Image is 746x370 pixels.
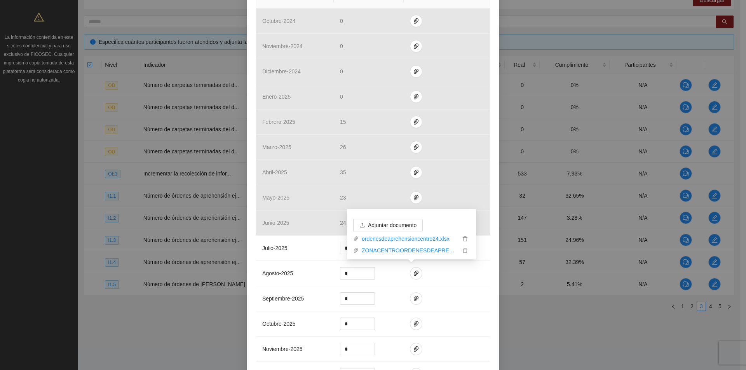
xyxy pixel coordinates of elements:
[410,90,422,103] button: paper-clip
[410,292,422,305] button: paper-clip
[410,166,422,179] button: paper-clip
[262,346,303,352] span: noviembre - 2025
[340,220,346,226] span: 24
[340,119,346,125] span: 15
[359,222,365,229] span: upload
[340,144,346,150] span: 26
[410,18,422,24] span: paper-clip
[262,68,301,75] span: diciembre - 2024
[262,295,304,302] span: septiembre - 2025
[340,18,343,24] span: 0
[410,270,422,276] span: paper-clip
[262,321,296,327] span: octubre - 2025
[410,346,422,352] span: paper-clip
[410,94,422,100] span: paper-clip
[410,116,422,128] button: paper-clip
[262,245,288,251] span: julio - 2025
[262,18,296,24] span: octubre - 2024
[410,40,422,52] button: paper-clip
[410,65,422,78] button: paper-clip
[359,246,460,255] a: ZONACENTROORDENESDEAPREHENSION_0001.pdf
[353,219,423,231] button: uploadAdjuntar documento
[340,94,343,100] span: 0
[359,235,460,243] a: ordenesdeaprehensioncentro24.xlsx
[410,141,422,153] button: paper-clip
[262,195,289,201] span: mayo - 2025
[410,295,422,302] span: paper-clip
[410,169,422,175] span: paper-clip
[262,270,293,276] span: agosto - 2025
[461,236,469,241] span: delete
[353,222,423,228] span: uploadAdjuntar documento
[410,267,422,280] button: paper-clip
[353,236,359,241] span: paper-clip
[262,169,287,175] span: abril - 2025
[353,248,359,253] span: paper-clip
[262,94,291,100] span: enero - 2025
[410,15,422,27] button: paper-clip
[410,119,422,125] span: paper-clip
[460,246,470,255] button: delete
[410,191,422,204] button: paper-clip
[410,343,422,355] button: paper-clip
[460,235,470,243] button: delete
[262,119,295,125] span: febrero - 2025
[340,43,343,49] span: 0
[410,318,422,330] button: paper-clip
[410,321,422,327] span: paper-clip
[410,195,422,201] span: paper-clip
[262,43,303,49] span: noviembre - 2024
[262,144,291,150] span: marzo - 2025
[410,43,422,49] span: paper-clip
[340,169,346,175] span: 35
[340,68,343,75] span: 0
[410,68,422,75] span: paper-clip
[262,220,289,226] span: junio - 2025
[340,195,346,201] span: 23
[410,144,422,150] span: paper-clip
[368,221,417,229] span: Adjuntar documento
[461,248,469,253] span: delete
